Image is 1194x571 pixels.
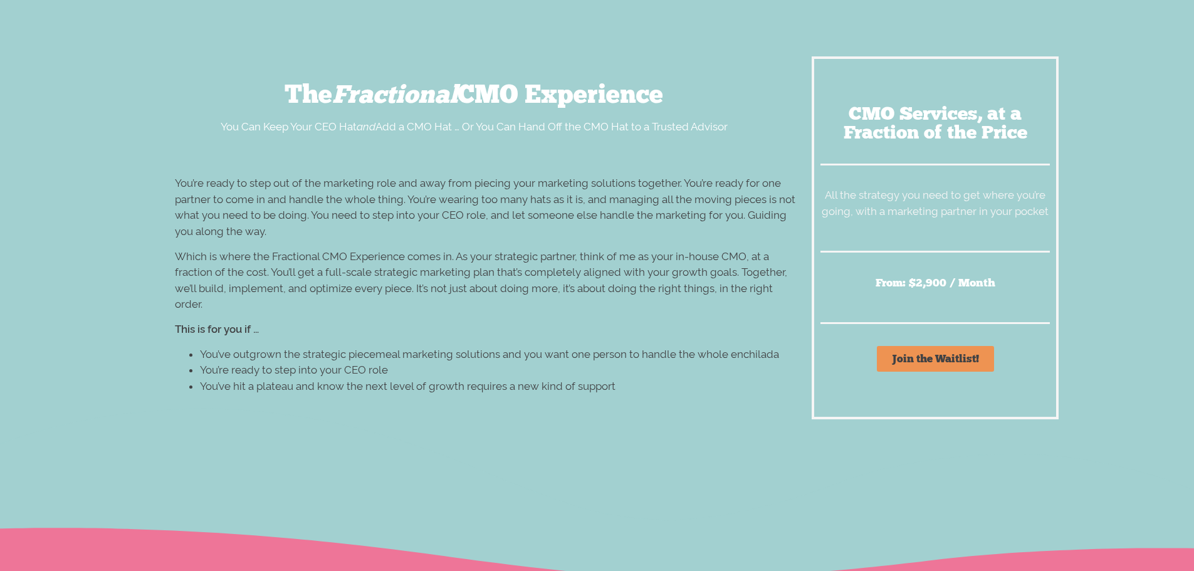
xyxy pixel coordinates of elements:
a: Join the Waitlist! [877,346,994,372]
span: You’ve outgrown the strategic piecemeal marketing solutions and you want one person to handle the... [200,348,779,360]
span: Which is where the Fractional CMO Experience comes in. As your strategic partner, think of me as ... [175,250,787,311]
h2: The CMO Experience [150,81,799,107]
span: and [357,120,375,133]
span: All the strategy you need to get where you’re going, with a marketing partner in your pocket [822,189,1049,217]
span: You’re ready to step into your CEO role [200,364,388,376]
span: You’re ready to step out of the marketing role and away from piecing your marketing solutions tog... [175,177,795,238]
h2: CMO Services, at a Fraction of the Price [820,104,1050,142]
span: You Can Keep Your CEO Hat [221,120,357,133]
span: Add a CMO Hat … Or You Can Hand Off the CMO Hat to a Trusted Advisor [375,120,728,133]
b: This is for you if … [175,323,259,335]
span: From: $2,900 / Month [876,276,995,290]
span: Join the Waitlist! [892,354,979,364]
span: You’ve hit a plateau and know the next level of growth requires a new kind of support [200,380,615,392]
i: Fractional [332,79,458,109]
